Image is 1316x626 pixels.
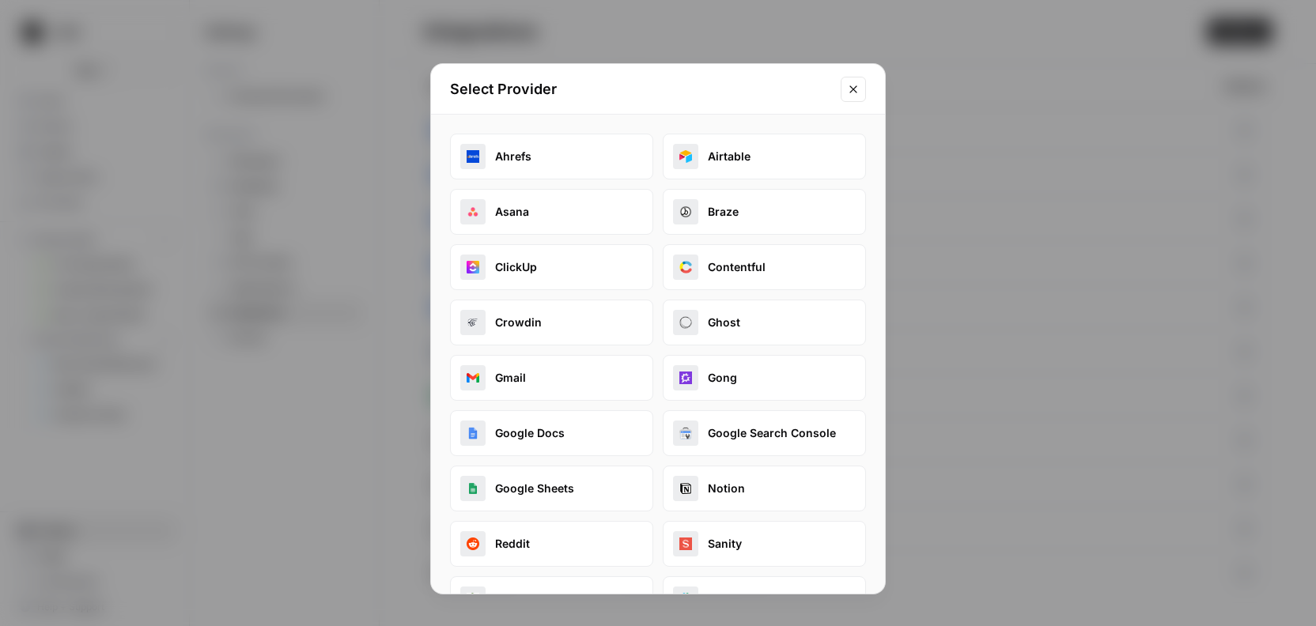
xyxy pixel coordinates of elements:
img: notion [679,482,692,495]
img: clickup [467,261,479,273]
button: clickupClickUp [450,244,653,290]
img: sanity [679,537,692,550]
button: gmailGmail [450,355,653,401]
button: brazeBraze [663,189,866,235]
button: gongGong [663,355,866,401]
button: sanitySanity [663,521,866,567]
button: notionNotion [663,466,866,511]
button: google_sheetsGoogle Sheets [450,466,653,511]
img: airtable_oauth [679,150,692,163]
img: ahrefs [467,150,479,163]
img: gong [679,371,692,384]
img: google_sheets [467,482,479,495]
button: redditReddit [450,521,653,567]
button: airtable_oauthAirtable [663,134,866,179]
img: braze [679,206,692,218]
img: crowdin [467,316,479,329]
img: gmail [467,371,479,384]
img: google_search_console [679,427,692,439]
button: crowdinCrowdin [450,300,653,345]
img: google_docs [467,427,479,439]
button: shopifyShopify [450,576,653,622]
button: contentfulContentful [663,244,866,290]
img: ghost [679,316,692,329]
img: slack [679,593,692,605]
h2: Select Provider [450,78,831,100]
img: asana [467,206,479,218]
img: contentful [679,261,692,273]
button: ahrefsAhrefs [450,134,653,179]
button: slackSlack [663,576,866,622]
button: Close modal [841,77,866,102]
button: asanaAsana [450,189,653,235]
img: shopify [467,593,479,605]
button: google_search_consoleGoogle Search Console [663,410,866,456]
img: reddit [467,537,479,550]
button: ghostGhost [663,300,866,345]
button: google_docsGoogle Docs [450,410,653,456]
